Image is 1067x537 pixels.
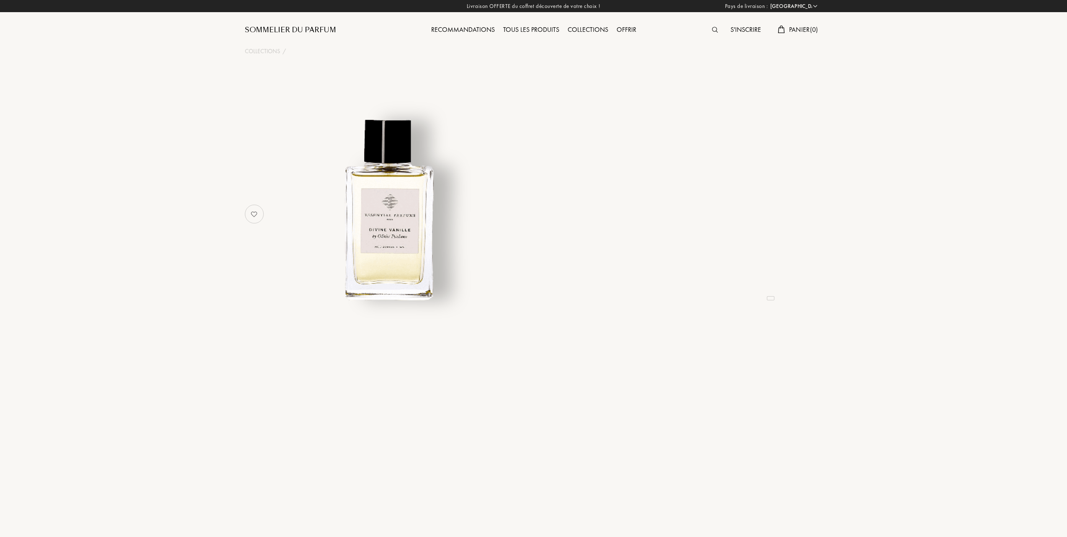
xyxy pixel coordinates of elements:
span: Panier ( 0 ) [789,25,818,34]
span: Pays de livraison : [725,2,768,10]
img: undefined undefined [285,106,493,314]
div: Collections [563,25,612,36]
a: Sommelier du Parfum [245,25,336,35]
img: arrow_w.png [812,3,818,9]
img: cart.svg [778,26,784,33]
div: S'inscrire [726,25,765,36]
a: S'inscrire [726,25,765,34]
div: Recommandations [427,25,499,36]
a: Tous les produits [499,25,563,34]
a: Collections [563,25,612,34]
img: no_like_p.png [246,206,262,222]
div: Tous les produits [499,25,563,36]
a: Recommandations [427,25,499,34]
a: Collections [245,47,280,56]
div: / [283,47,286,56]
div: Offrir [612,25,640,36]
img: search_icn.svg [712,27,718,33]
a: Offrir [612,25,640,34]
